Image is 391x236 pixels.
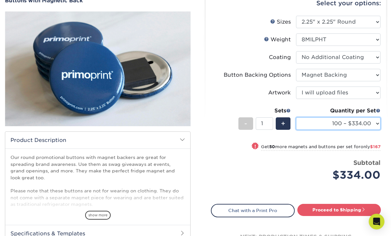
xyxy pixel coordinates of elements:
span: show more [85,211,111,220]
div: Weight [264,36,291,44]
span: ! [254,143,256,150]
div: Sets [238,107,291,115]
span: + [281,119,285,128]
span: $167 [370,144,381,149]
div: $334.00 [301,167,381,183]
strong: Subtotal [353,159,381,166]
div: Sizes [270,18,291,26]
div: Coating [269,53,291,61]
span: only [361,144,381,149]
img: Buttons with Magnetic Back 01 [5,5,191,133]
span: - [244,119,247,128]
small: Get more magnets and buttons per set for [261,144,381,151]
div: Artwork [268,89,291,97]
strong: 50 [269,144,275,149]
a: Chat with a Print Pro [211,204,295,217]
div: Button Backing Options [224,71,291,79]
p: Our round promotional buttons with magnet backers are great for spreading brand awareness. Use th... [10,154,185,221]
div: Open Intercom Messenger [369,214,384,229]
a: Proceed to Shipping [297,204,381,216]
div: Quantity per Set [296,107,381,115]
h2: Product Description [5,132,190,148]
